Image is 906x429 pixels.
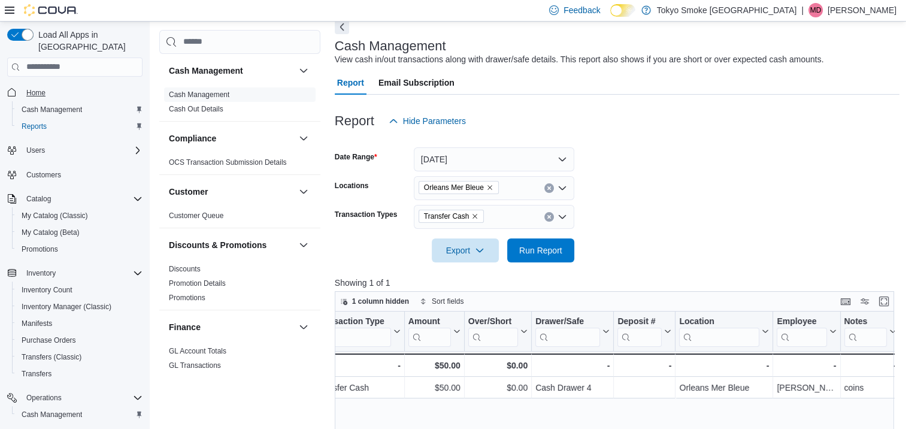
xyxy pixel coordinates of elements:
[17,316,143,331] span: Manifests
[657,3,797,17] p: Tokyo Smoke [GEOGRAPHIC_DATA]
[679,380,769,395] div: Orleans Mer Bleue
[378,71,454,95] span: Email Subscription
[12,101,147,118] button: Cash Management
[557,183,567,193] button: Open list of options
[563,4,600,16] span: Feedback
[22,285,72,295] span: Inventory Count
[169,212,223,220] a: Customer Queue
[17,350,86,364] a: Transfers (Classic)
[296,64,311,78] button: Cash Management
[22,86,50,100] a: Home
[169,321,201,333] h3: Finance
[408,316,451,327] div: Amount
[828,3,896,17] p: [PERSON_NAME]
[169,186,294,198] button: Customer
[844,316,886,346] div: Notes
[22,391,143,405] span: Operations
[2,389,147,406] button: Operations
[22,352,81,362] span: Transfers (Classic)
[519,244,562,256] span: Run Report
[22,266,60,280] button: Inventory
[544,183,554,193] button: Clear input
[337,71,364,95] span: Report
[2,84,147,101] button: Home
[507,238,574,262] button: Run Report
[17,350,143,364] span: Transfers (Classic)
[22,302,111,312] span: Inventory Manager (Classic)
[617,316,671,346] button: Deposit #
[403,115,466,127] span: Hide Parameters
[169,158,287,167] a: OCS Transaction Submission Details
[414,147,574,171] button: [DATE]
[169,132,294,144] button: Compliance
[471,213,478,220] button: Remove Transfer Cash from selection in this group
[844,316,886,327] div: Notes
[22,143,143,158] span: Users
[335,181,369,191] label: Locations
[617,316,662,346] div: Deposit #
[17,407,87,422] a: Cash Management
[296,185,311,199] button: Customer
[468,316,518,346] div: Over/Short
[810,3,822,17] span: MD
[610,4,635,17] input: Dark Mode
[169,239,266,251] h3: Discounts & Promotions
[544,212,554,222] button: Clear input
[17,407,143,422] span: Cash Management
[17,333,143,348] span: Purchase Orders
[169,65,243,77] h3: Cash Management
[408,358,460,373] div: $50.00
[17,316,57,331] a: Manifests
[17,209,93,223] a: My Catalog (Classic)
[17,119,51,134] a: Reports
[486,184,493,191] button: Remove Orleans Mer Bleue from selection in this group
[12,406,147,423] button: Cash Management
[17,283,143,297] span: Inventory Count
[17,119,143,134] span: Reports
[468,380,528,395] div: $0.00
[432,297,463,306] span: Sort fields
[22,336,76,345] span: Purchase Orders
[17,367,56,381] a: Transfers
[169,361,221,370] a: GL Transactions
[335,39,446,53] h3: Cash Management
[408,316,460,346] button: Amount
[34,29,143,53] span: Load All Apps in [GEOGRAPHIC_DATA]
[352,297,409,306] span: 1 column hidden
[22,211,88,220] span: My Catalog (Classic)
[335,53,824,66] div: View cash in/out transactions along with drawer/safe details. This report also shows if you are s...
[535,358,610,373] div: -
[169,279,226,288] a: Promotion Details
[22,244,58,254] span: Promotions
[22,228,80,237] span: My Catalog (Beta)
[17,225,143,240] span: My Catalog (Beta)
[679,358,769,373] div: -
[777,316,826,346] div: Employee
[26,88,46,98] span: Home
[617,316,662,327] div: Deposit #
[169,65,294,77] button: Cash Management
[169,186,208,198] h3: Customer
[169,239,294,251] button: Discounts & Promotions
[17,242,63,256] a: Promotions
[169,293,205,303] span: Promotions
[838,294,853,309] button: Keyboard shortcuts
[296,320,311,334] button: Finance
[22,85,143,100] span: Home
[844,358,896,373] div: -
[844,380,896,395] div: coins
[17,333,81,348] a: Purchase Orders
[169,321,294,333] button: Finance
[335,152,377,162] label: Date Range
[335,210,397,219] label: Transaction Types
[408,316,451,346] div: Amount
[17,225,84,240] a: My Catalog (Beta)
[12,298,147,315] button: Inventory Manager (Classic)
[777,316,836,346] button: Employee
[17,367,143,381] span: Transfers
[22,319,52,328] span: Manifests
[159,209,320,228] div: Customer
